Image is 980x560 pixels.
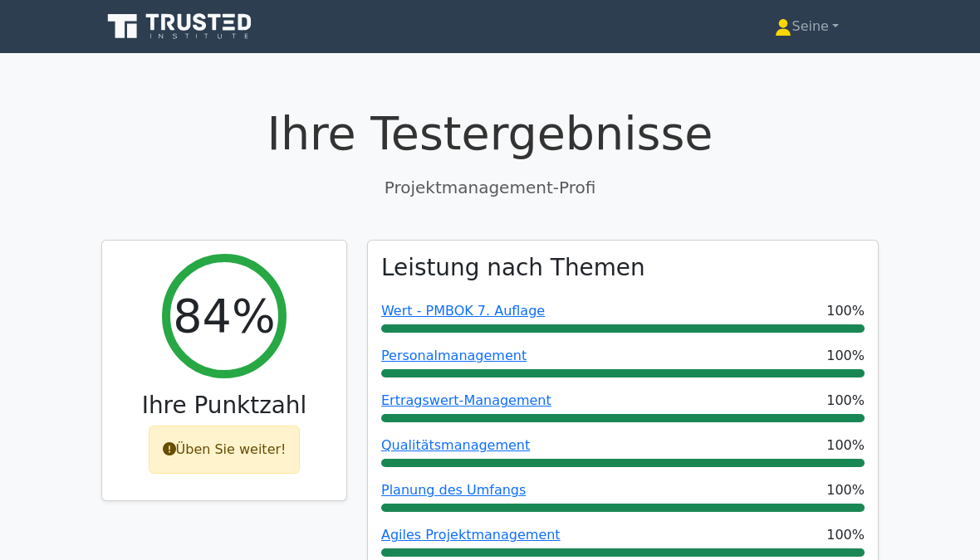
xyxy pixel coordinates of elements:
h3: Ihre Punktzahl [115,392,333,419]
a: Qualitätsmanagement [381,437,530,453]
a: Seine [735,10,879,43]
span: 100% [826,301,865,321]
span: 100% [826,346,865,366]
span: 100% [826,436,865,455]
span: 100% [826,480,865,500]
h1: Ihre Testergebnisse [101,106,879,162]
span: 100% [826,391,865,411]
a: Agiles Projektmanagement [381,527,561,543]
font: Üben Sie weiter! [176,441,287,457]
a: Planung des Umfangs [381,482,526,498]
a: Wert - PMBOK 7. Auflage [381,303,545,319]
a: Personalmanagement [381,348,527,363]
font: Seine [791,18,828,34]
p: Projektmanagement-Profi [101,175,879,200]
h2: 84% [173,289,275,344]
span: 100% [826,525,865,545]
h3: Leistung nach Themen [381,254,645,281]
a: Ertragswert-Management [381,392,551,408]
